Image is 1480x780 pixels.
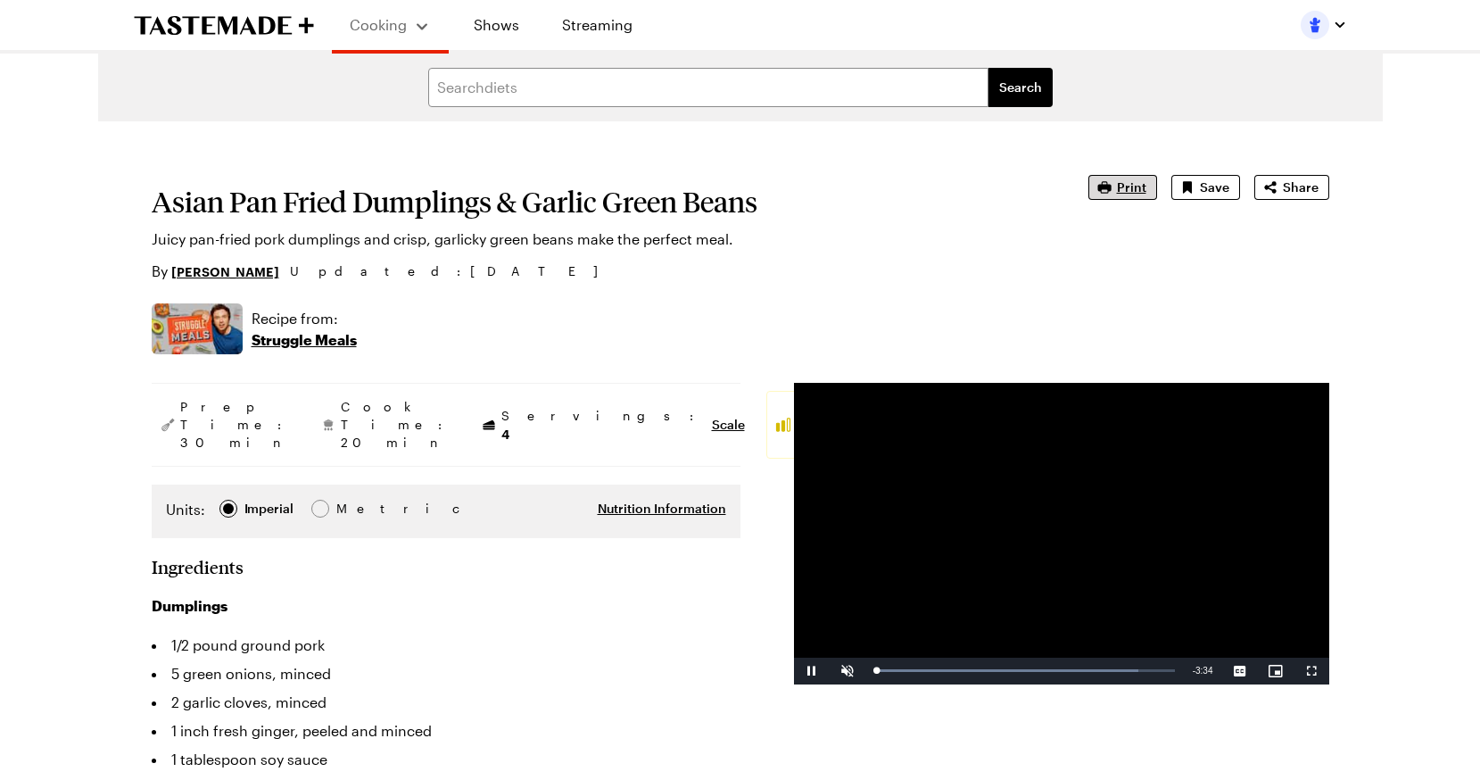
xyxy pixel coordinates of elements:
span: Servings: [501,407,703,444]
span: Cooking [350,16,407,33]
span: Updated : [DATE] [290,261,616,281]
button: Share [1254,175,1329,200]
p: Juicy pan-fried pork dumplings and crisp, garlicky green beans make the perfect meal. [152,228,1038,250]
p: Struggle Meals [252,329,357,351]
div: Metric [336,499,374,519]
video-js: Video Player [794,383,1329,685]
button: Print [1088,175,1157,200]
span: Share [1283,178,1319,196]
button: Save recipe [1171,175,1240,200]
li: 1/2 pound ground pork [152,631,740,660]
img: Show where recipe is used [152,303,243,354]
button: Captions [1222,658,1258,685]
span: - [1193,666,1195,676]
span: Search [999,79,1042,96]
h2: Ingredients [152,556,244,577]
li: 1 inch fresh ginger, peeled and minced [152,717,740,745]
span: Metric [336,499,376,519]
p: By [152,261,279,282]
a: [PERSON_NAME] [171,261,279,281]
button: Cooking [350,7,431,43]
a: Recipe from:Struggle Meals [252,308,357,351]
label: Units: [166,499,205,520]
span: Imperial [244,499,295,519]
div: Imperial [244,499,294,519]
div: Progress Bar [874,669,1175,672]
li: 2 garlic cloves, minced [152,688,740,717]
span: 3:34 [1195,666,1212,676]
h1: Asian Pan Fried Dumplings & Garlic Green Beans [152,186,1038,218]
button: Fullscreen [1294,658,1329,685]
h3: Dumplings [152,595,740,617]
p: Recipe from: [252,308,357,329]
span: Cook Time: 20 min [341,398,451,452]
button: filters [988,68,1053,107]
button: Pause [794,658,830,685]
span: Save [1200,178,1229,196]
span: Prep Time: 30 min [180,398,291,452]
a: To Tastemade Home Page [134,15,314,36]
li: 5 green onions, minced [152,660,740,688]
span: Print [1117,178,1146,196]
button: Profile picture [1301,11,1347,39]
span: 4 [501,425,509,442]
li: 1 tablespoon soy sauce [152,745,740,774]
button: Nutrition Information [598,500,726,518]
img: Profile picture [1301,11,1329,39]
button: Picture-in-Picture [1258,658,1294,685]
div: Imperial Metric [166,499,374,524]
button: Scale [712,416,745,434]
button: Unmute [830,658,865,685]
